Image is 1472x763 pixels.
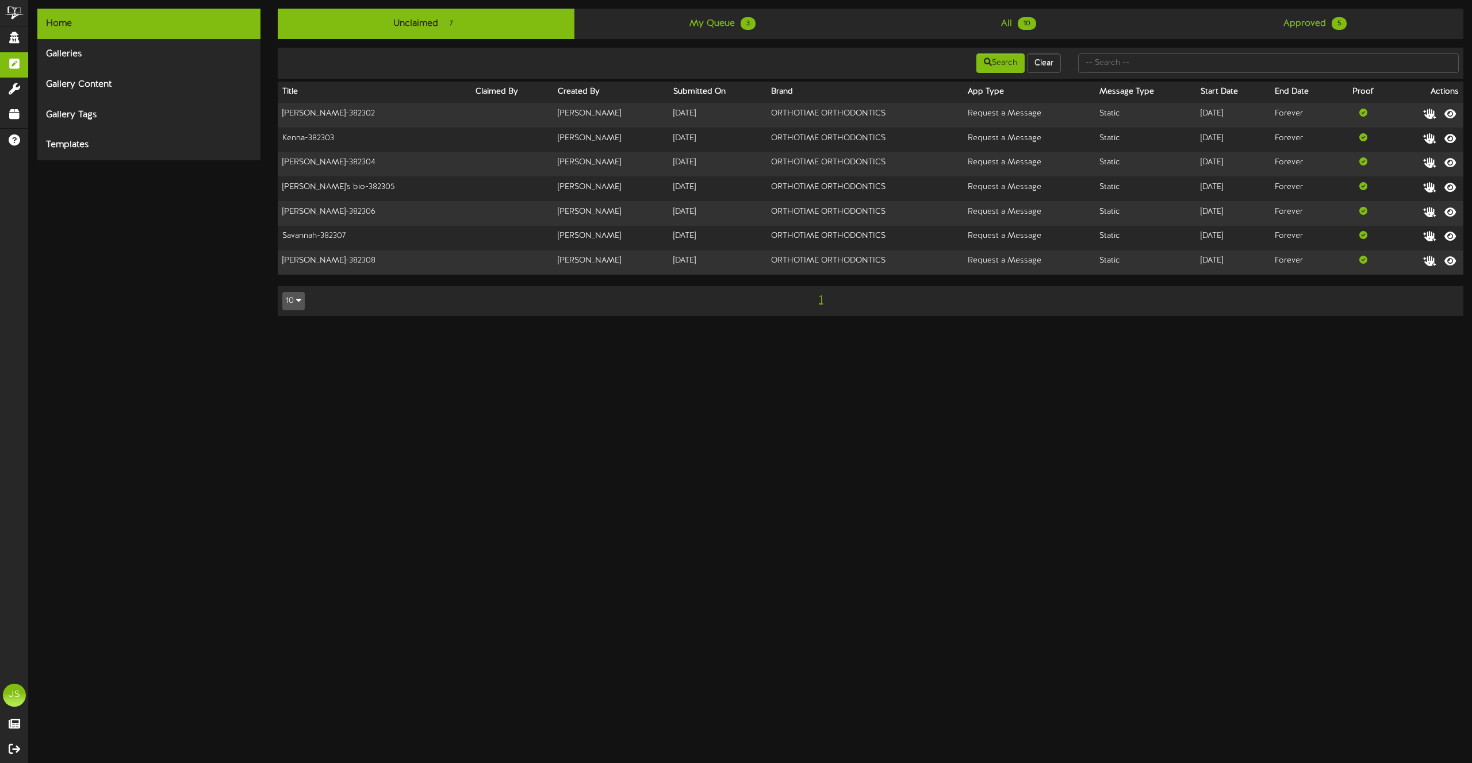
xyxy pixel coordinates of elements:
td: Static [1095,251,1197,275]
td: [DATE] [669,128,766,152]
td: Static [1095,176,1197,201]
td: Forever [1270,201,1339,226]
input: -- Search -- [1078,53,1459,73]
td: [DATE] [669,152,766,177]
td: Request a Message [963,251,1095,275]
th: Actions [1387,82,1463,103]
td: Forever [1270,103,1339,128]
td: [DATE] [1196,176,1270,201]
th: Brand [766,82,963,103]
span: 10 [1018,17,1036,30]
td: Kenna - 382303 [278,128,471,152]
th: Submitted On [669,82,766,103]
td: [PERSON_NAME] [553,128,668,152]
a: Unclaimed [278,9,574,39]
button: 10 [282,292,305,310]
span: 1 [816,294,826,306]
td: Static [1095,226,1197,251]
td: [PERSON_NAME] - 382304 [278,152,471,177]
td: ORTHOTIME ORTHODONTICS [766,128,963,152]
td: [PERSON_NAME] [553,103,668,128]
td: [DATE] [1196,226,1270,251]
td: Static [1095,128,1197,152]
td: ORTHOTIME ORTHODONTICS [766,201,963,226]
button: Search [976,53,1025,73]
td: [PERSON_NAME] [553,176,668,201]
div: Home [37,9,260,39]
td: Forever [1270,128,1339,152]
td: ORTHOTIME ORTHODONTICS [766,226,963,251]
td: [DATE] [669,226,766,251]
td: Forever [1270,251,1339,275]
th: Message Type [1095,82,1197,103]
td: Request a Message [963,128,1095,152]
td: Static [1095,152,1197,177]
td: Forever [1270,152,1339,177]
td: [DATE] [1196,201,1270,226]
td: Savannah - 382307 [278,226,471,251]
td: [PERSON_NAME] [553,152,668,177]
td: [DATE] [669,251,766,275]
a: My Queue [574,9,871,39]
td: [PERSON_NAME] - 382306 [278,201,471,226]
td: [DATE] [1196,152,1270,177]
div: Galleries [37,39,260,70]
th: Title [278,82,471,103]
th: Claimed By [471,82,553,103]
td: Request a Message [963,226,1095,251]
td: [PERSON_NAME]'s bio - 382305 [278,176,471,201]
td: Static [1095,201,1197,226]
td: [PERSON_NAME] [553,201,668,226]
button: Clear [1027,53,1061,73]
td: [DATE] [1196,251,1270,275]
td: Forever [1270,176,1339,201]
a: All [871,9,1167,39]
td: [DATE] [669,176,766,201]
td: [DATE] [1196,103,1270,128]
span: 5 [1332,17,1347,30]
td: ORTHOTIME ORTHODONTICS [766,176,963,201]
td: Request a Message [963,176,1095,201]
div: Templates [37,130,260,160]
span: 7 [444,17,459,30]
a: Approved [1167,9,1463,39]
th: App Type [963,82,1095,103]
div: Gallery Tags [37,100,260,130]
td: Request a Message [963,201,1095,226]
td: ORTHOTIME ORTHODONTICS [766,152,963,177]
td: Static [1095,103,1197,128]
span: 3 [741,17,756,30]
td: Request a Message [963,152,1095,177]
td: [PERSON_NAME] [553,226,668,251]
div: Gallery Content [37,70,260,100]
td: [DATE] [669,201,766,226]
div: JS [3,684,26,707]
td: [PERSON_NAME] - 382308 [278,251,471,275]
td: [DATE] [669,103,766,128]
td: Request a Message [963,103,1095,128]
th: Created By [553,82,668,103]
th: End Date [1270,82,1339,103]
td: [DATE] [1196,128,1270,152]
th: Proof [1339,82,1387,103]
th: Start Date [1196,82,1270,103]
td: ORTHOTIME ORTHODONTICS [766,103,963,128]
td: [PERSON_NAME] - 382302 [278,103,471,128]
td: [PERSON_NAME] [553,251,668,275]
td: Forever [1270,226,1339,251]
td: ORTHOTIME ORTHODONTICS [766,251,963,275]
